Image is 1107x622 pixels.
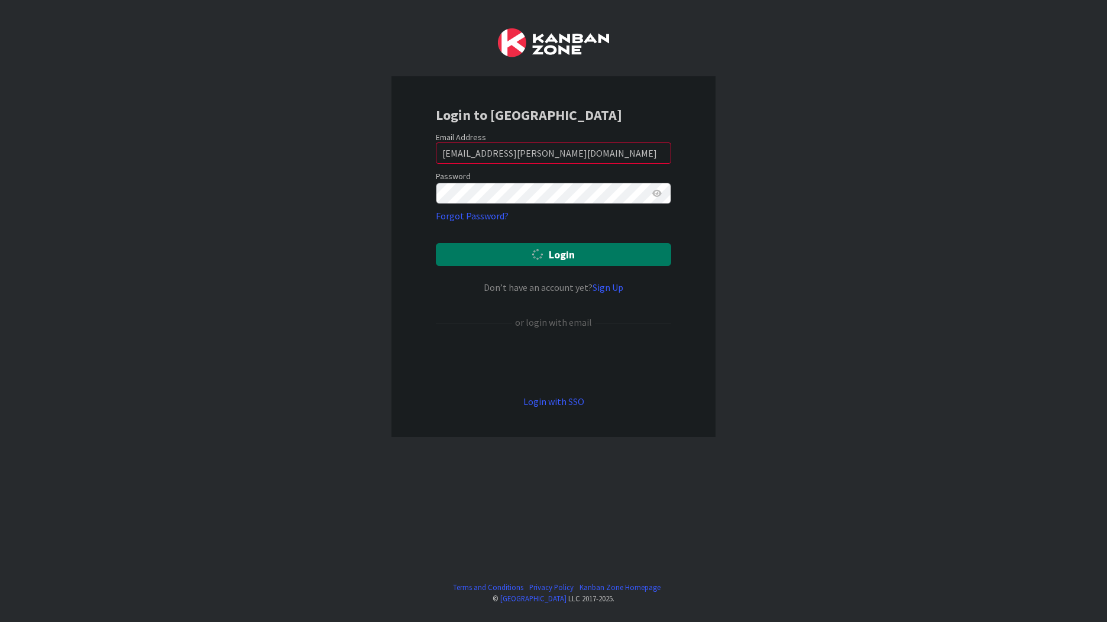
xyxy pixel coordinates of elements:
button: Login [436,243,671,266]
a: Kanban Zone Homepage [580,582,661,593]
div: © LLC 2017- 2025 . [447,593,661,604]
div: Don’t have an account yet? [436,280,671,294]
a: [GEOGRAPHIC_DATA] [500,594,567,603]
a: Terms and Conditions [453,582,523,593]
label: Email Address [436,132,486,142]
div: or login with email [512,315,595,329]
iframe: Knop Inloggen met Google [430,349,677,375]
a: Login with SSO [523,396,584,407]
a: Privacy Policy [529,582,574,593]
a: Sign Up [593,281,623,293]
label: Password [436,170,471,183]
img: Kanban Zone [498,28,609,57]
b: Login to [GEOGRAPHIC_DATA] [436,106,622,124]
a: Forgot Password? [436,209,509,223]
